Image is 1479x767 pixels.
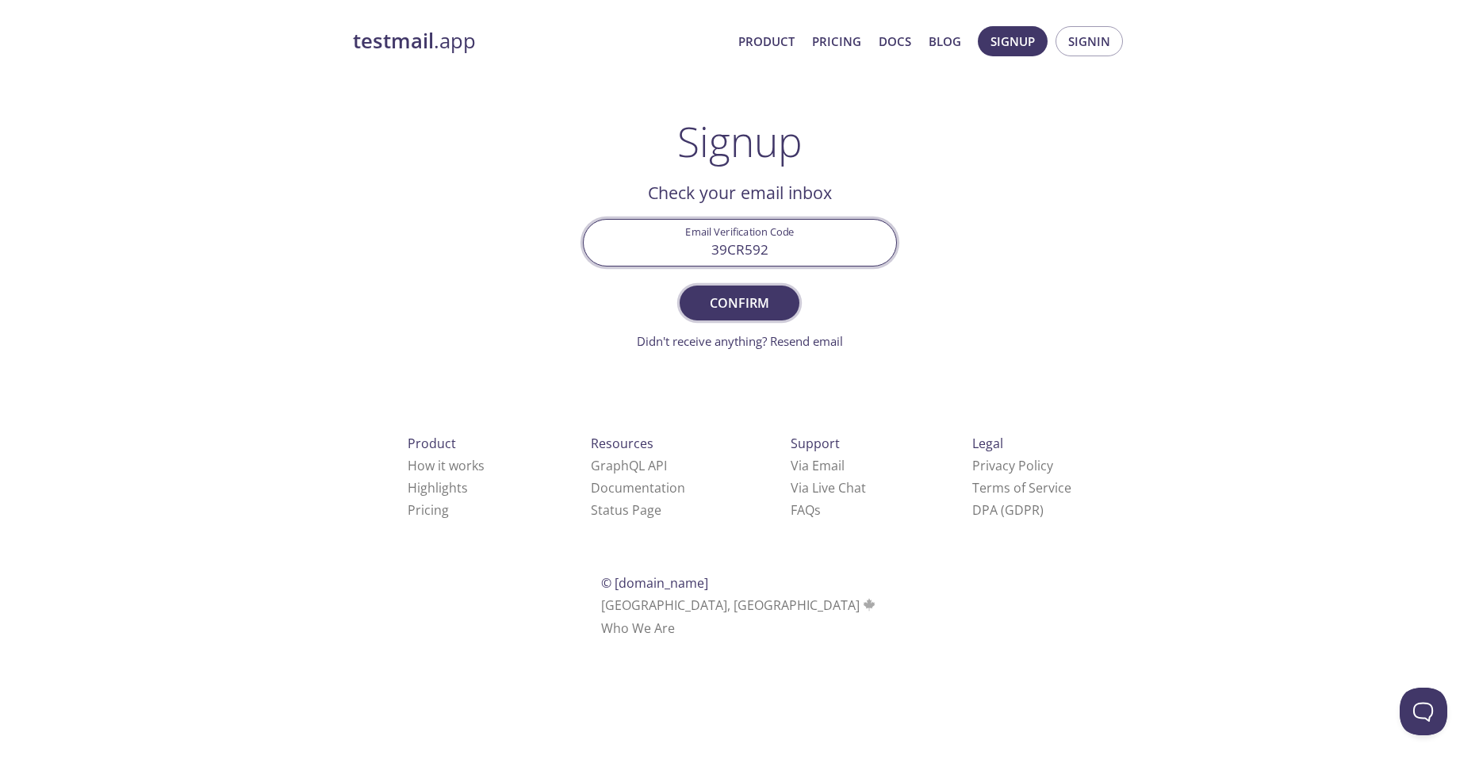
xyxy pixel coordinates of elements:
[972,479,1071,497] a: Terms of Service
[680,286,799,320] button: Confirm
[972,435,1003,452] span: Legal
[591,435,653,452] span: Resources
[637,333,843,349] a: Didn't receive anything? Resend email
[591,479,685,497] a: Documentation
[1068,31,1110,52] span: Signin
[814,501,821,519] span: s
[697,292,781,314] span: Confirm
[972,457,1053,474] a: Privacy Policy
[353,28,726,55] a: testmail.app
[791,501,821,519] a: FAQ
[990,31,1035,52] span: Signup
[791,435,840,452] span: Support
[408,435,456,452] span: Product
[601,596,878,614] span: [GEOGRAPHIC_DATA], [GEOGRAPHIC_DATA]
[408,457,485,474] a: How it works
[601,574,708,592] span: © [DOMAIN_NAME]
[812,31,861,52] a: Pricing
[353,27,434,55] strong: testmail
[408,501,449,519] a: Pricing
[601,619,675,637] a: Who We Are
[978,26,1048,56] button: Signup
[583,179,897,206] h2: Check your email inbox
[1400,688,1447,735] iframe: Help Scout Beacon - Open
[791,479,866,497] a: Via Live Chat
[591,457,667,474] a: GraphQL API
[677,117,803,165] h1: Signup
[738,31,795,52] a: Product
[972,501,1044,519] a: DPA (GDPR)
[791,457,845,474] a: Via Email
[591,501,661,519] a: Status Page
[408,479,468,497] a: Highlights
[879,31,911,52] a: Docs
[929,31,961,52] a: Blog
[1056,26,1123,56] button: Signin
